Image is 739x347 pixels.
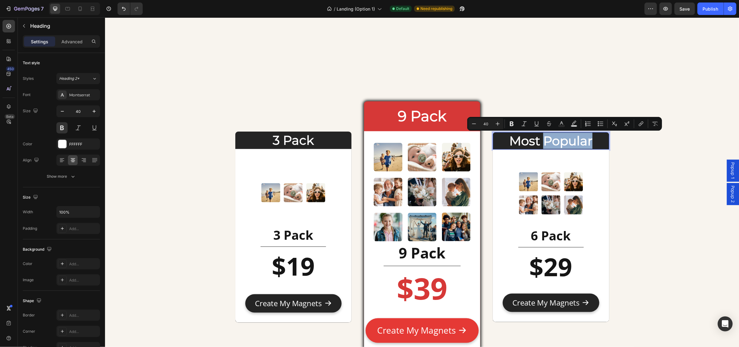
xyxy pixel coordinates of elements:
[23,312,35,318] div: Border
[69,226,98,232] div: Add...
[69,142,98,147] div: FFFFFF
[23,156,40,165] div: Align
[23,261,32,267] div: Color
[69,329,98,335] div: Add...
[272,305,351,321] div: Create My Magnets
[69,261,98,267] div: Add...
[625,145,631,162] span: Popup 1
[23,329,35,334] div: Corner
[260,89,375,108] p: 9 Pack
[23,76,34,81] div: Styles
[140,277,237,295] button: Create My Magnets
[2,2,46,15] button: 7
[398,276,494,295] button: Create My Magnets
[23,141,32,147] div: Color
[425,232,468,266] strong: $29
[140,209,237,227] h2: 3 Pack
[23,245,53,254] div: Background
[131,115,246,131] p: 3 Pack
[23,107,39,115] div: Size
[155,142,222,209] img: gempages_568426089907487681-92c90070-e79f-4357-84bd-2002cbd54aa8.png
[23,92,31,98] div: Font
[412,142,480,210] img: gempages_568426089907487681-7ffa6184-9b07-4afe-8f55-fccd1a2855be.png
[30,22,98,30] p: Heading
[398,210,494,227] h2: 6 Pack
[334,6,335,12] span: /
[31,38,48,45] p: Settings
[23,193,39,202] div: Size
[6,66,15,71] div: 450
[118,2,143,15] div: Undo/Redo
[69,92,98,98] div: Montserrat
[420,6,452,12] span: Need republishing
[292,251,342,291] strong: $39
[150,279,217,293] div: Create My Magnets
[396,6,409,12] span: Default
[69,313,98,318] div: Add...
[59,76,79,81] span: Heading 2*
[261,301,374,325] button: Create My Magnets
[167,232,210,266] strong: $19
[23,226,37,231] div: Padding
[56,73,100,84] button: Heading 2*
[23,277,34,283] div: Image
[47,173,76,180] div: Show more
[23,209,33,215] div: Width
[261,226,374,246] h2: 9 Pack
[23,171,100,182] button: Show more
[130,114,247,132] h2: Rich Text Editor. Editing area: main
[388,115,503,132] p: Most Popular
[266,124,368,226] img: gempages_568426089907487681-c3770144-1fed-498f-9442-57057733cb6e.png
[698,2,724,15] button: Publish
[674,2,695,15] button: Save
[388,115,504,132] h2: Rich Text Editor. Editing area: main
[259,89,375,109] h2: Rich Text Editor. Editing area: main
[703,6,718,12] div: Publish
[69,277,98,283] div: Add...
[718,316,733,331] div: Open Intercom Messenger
[57,206,100,218] input: Auto
[23,60,40,66] div: Text style
[41,5,44,12] p: 7
[337,6,375,12] span: Landing (Option 1)
[61,38,83,45] p: Advanced
[467,117,662,131] div: Editor contextual toolbar
[407,279,474,292] div: Create My Magnets
[23,297,43,305] div: Shape
[680,6,690,12] span: Save
[5,114,15,119] div: Beta
[625,168,631,185] span: Popup 2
